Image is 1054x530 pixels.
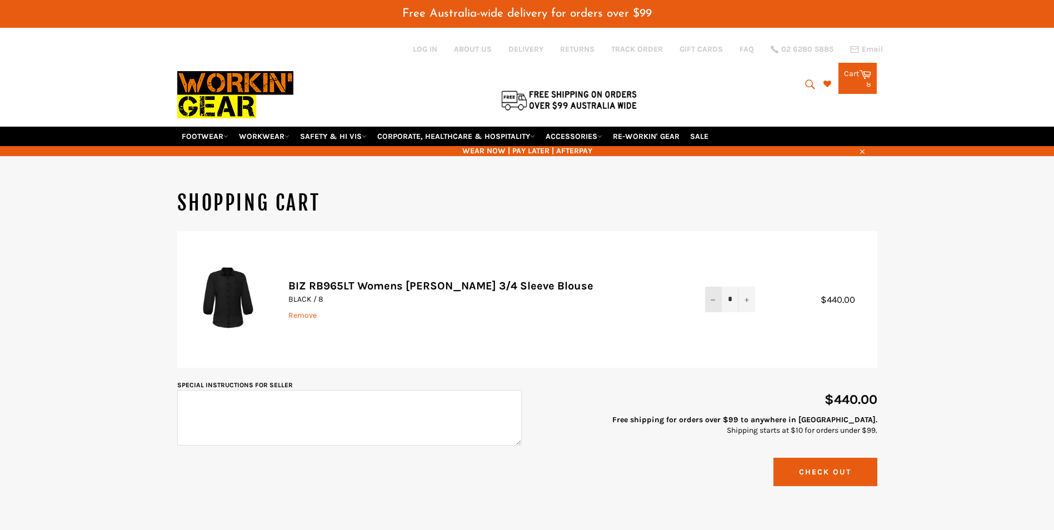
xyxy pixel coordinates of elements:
label: Special instructions for seller [177,381,293,389]
a: SALE [686,127,713,146]
a: Email [850,45,883,54]
a: DELIVERY [508,44,543,54]
a: Remove [288,311,317,320]
img: Workin Gear leaders in Workwear, Safety Boots, PPE, Uniforms. Australia's No.1 in Workwear [177,63,293,126]
p: BLACK / 8 [288,294,683,304]
span: WEAR NOW | PAY LATER | AFTERPAY [177,146,877,156]
a: ABOUT US [454,44,492,54]
span: $440.00 [825,392,877,407]
strong: Free shipping for orders over $99 to anywhere in [GEOGRAPHIC_DATA]. [612,415,877,424]
span: 8 [866,79,871,89]
span: 02 6280 5885 [781,46,833,53]
span: Free Australia-wide delivery for orders over $99 [402,8,652,19]
span: $440.00 [821,294,866,305]
a: FOOTWEAR [177,127,233,146]
a: 02 6280 5885 [771,46,833,53]
a: RE-WORKIN' GEAR [608,127,684,146]
button: Check Out [773,458,877,486]
a: ACCESSORIES [541,127,607,146]
a: WORKWEAR [234,127,294,146]
a: GIFT CARDS [680,44,723,54]
h1: Shopping Cart [177,189,877,217]
a: FAQ [740,44,754,54]
p: Shipping starts at $10 for orders under $99. [533,414,877,436]
a: Cart 8 [838,63,877,94]
img: BIZ RB965LT Womens Lucy 3/4 Sleeve Blouse - BLACK / 8 [194,248,261,348]
a: TRACK ORDER [611,44,663,54]
button: Reduce item quantity by one [705,287,722,312]
a: SAFETY & HI VIS [296,127,371,146]
span: Email [862,46,883,53]
a: Log in [413,44,437,54]
a: RETURNS [560,44,595,54]
img: Flat $9.95 shipping Australia wide [499,88,638,112]
button: Increase item quantity by one [738,287,755,312]
a: CORPORATE, HEALTHCARE & HOSPITALITY [373,127,540,146]
a: BIZ RB965LT Womens [PERSON_NAME] 3/4 Sleeve Blouse [288,279,593,292]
